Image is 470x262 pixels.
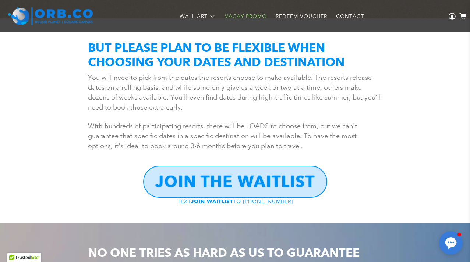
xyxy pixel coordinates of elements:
strong: JOIN WAITLIST [191,198,233,205]
span: With hundreds of participating resorts, there will be LOADS to choose from, but we can't guarante... [88,122,357,150]
a: Vacay Promo [220,7,271,26]
a: TEXTJOIN WAITLISTTO [PHONE_NUMBER] [177,198,293,205]
h2: BUT PLEASE PLAN TO BE FLEXIBLE WHEN CHOOSING YOUR DATES AND DESTINATION [88,40,382,69]
button: Open chat window [439,231,463,255]
a: Contact [332,7,368,26]
span: You will need to pick from the dates the resorts choose to make available. The resorts release da... [88,73,381,111]
b: JOIN THE WAITLIST [155,172,315,191]
a: JOIN THE WAITLIST [143,166,327,198]
span: TEXT TO [PHONE_NUMBER] [177,198,293,205]
a: Wall Art [175,7,220,26]
a: Redeem Voucher [271,7,332,26]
